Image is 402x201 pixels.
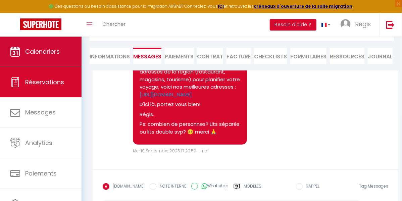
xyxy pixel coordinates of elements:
span: Calendriers [25,47,60,56]
img: logout [386,20,395,29]
p: D'ici là, portez vous bien! [140,101,240,108]
p: Si vous voulez découvrir nos bonnes adresses de la région (restaurant, magasins, tourisme) pour p... [140,61,240,99]
a: créneaux d'ouverture de la salle migration [254,3,353,9]
a: ICI [218,3,224,9]
button: Besoin d'aide ? [270,19,316,31]
img: ... [341,19,351,29]
span: Mer 10 Septembre 2025 17:20:52 - mail [133,148,209,154]
li: Facture [227,48,251,64]
li: Contrat [197,48,223,64]
li: Paiements [165,48,194,64]
li: FORMULAIRES [290,48,326,64]
span: Messages [25,108,56,116]
p: Ps: combien de personnes? Lits séparés ou lits double svp? 😊 merci 🙏 [140,120,240,136]
label: WhatsApp [198,183,229,190]
span: Réservations [25,78,64,86]
p: Régis. [140,111,240,118]
span: Chercher [102,20,125,28]
span: Analytics [25,139,52,147]
label: RAPPEL [303,183,320,191]
a: ... Régis [336,13,379,37]
label: [DOMAIN_NAME] [109,183,145,191]
li: Ressources [330,48,364,64]
span: Tag Messages [359,183,388,189]
span: Paiements [25,169,57,178]
li: CHECKLISTS [254,48,287,64]
img: Super Booking [20,18,61,30]
span: Régis [355,20,371,28]
a: [URL][DOMAIN_NAME] [140,91,192,98]
button: Ouvrir le widget de chat LiveChat [5,3,26,23]
a: Chercher [97,13,131,37]
label: NOTE INTERNE [156,183,186,191]
li: Informations [90,48,130,64]
li: Journal [368,48,393,64]
label: Modèles [244,183,261,195]
span: Messages [133,53,161,60]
